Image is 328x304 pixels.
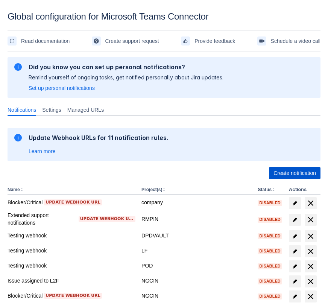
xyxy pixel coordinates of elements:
[8,232,135,239] div: Testing webhook
[14,133,23,142] span: information
[259,38,265,44] span: videoCall
[181,35,235,47] a: Provide feedback
[257,35,320,47] a: Schedule a video call
[258,201,282,205] span: Disabled
[80,216,134,222] span: Update webhook URL
[141,277,252,284] div: NGCIN
[292,200,298,206] span: edit
[141,215,252,223] div: RMPIN
[258,234,282,238] span: Disabled
[306,199,315,208] span: delete
[8,292,135,299] div: Blocker/Critical
[21,35,70,47] span: Read documentation
[8,106,36,114] span: Notifications
[269,167,320,179] button: Create notification
[306,215,315,224] span: delete
[29,134,169,141] h2: Update Webhook URLs for 11 notification rules.
[8,11,320,22] div: Global configuration for Microsoft Teams Connector
[292,278,298,284] span: edit
[258,249,282,253] span: Disabled
[141,187,162,192] button: Project(s)
[29,63,223,71] h2: Did you know you can set up personal notifications?
[8,199,135,206] div: Blocker/Critical
[273,167,316,179] span: Create notification
[306,262,315,271] span: delete
[8,277,135,284] div: Issue assigned to L2F
[8,35,70,47] a: Read documentation
[141,199,252,206] div: company
[306,292,315,301] span: delete
[182,38,188,44] span: feedback
[8,187,20,192] button: Name
[292,263,298,269] span: edit
[42,106,61,114] span: Settings
[29,84,95,92] a: Set up personal notifications
[292,248,298,254] span: edit
[92,35,159,47] a: Create support request
[292,293,298,299] span: edit
[46,293,100,299] span: Update webhook URL
[306,232,315,241] span: delete
[141,232,252,239] div: DPDVAULT
[29,74,223,81] p: Remind yourself of ongoing tasks, get notified personally about Jira updates.
[286,185,320,195] th: Actions
[8,247,135,254] div: Testing webhook
[292,217,298,223] span: edit
[258,294,282,298] span: Disabled
[258,187,272,192] button: Status
[258,264,282,268] span: Disabled
[93,38,99,44] span: support
[258,217,282,222] span: Disabled
[271,35,320,47] span: Schedule a video call
[46,199,100,205] span: Update webhook URL
[306,277,315,286] span: delete
[258,279,282,283] span: Disabled
[306,247,315,256] span: delete
[194,35,235,47] span: Provide feedback
[8,211,135,226] div: Extended support notifications
[9,38,15,44] span: documentation
[141,292,252,299] div: NGCIN
[141,262,252,269] div: POD
[14,62,23,71] span: information
[67,106,104,114] span: Managed URLs
[292,233,298,239] span: edit
[141,247,252,254] div: LF
[29,147,56,155] a: Learn more
[8,262,135,269] div: Testing webhook
[105,35,159,47] span: Create support request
